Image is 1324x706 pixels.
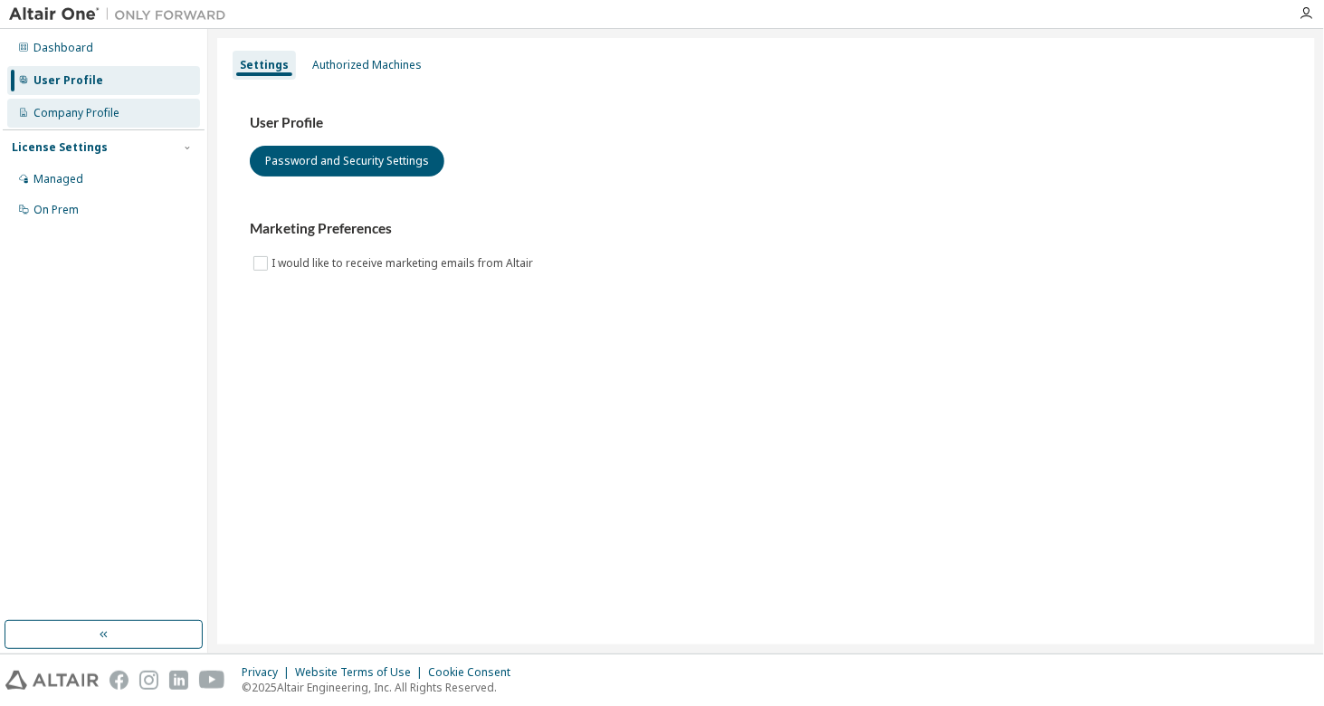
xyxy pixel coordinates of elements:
div: On Prem [33,203,79,217]
div: Cookie Consent [428,665,521,680]
div: Settings [240,58,289,72]
button: Password and Security Settings [250,146,444,176]
div: Managed [33,172,83,186]
div: License Settings [12,140,108,155]
label: I would like to receive marketing emails from Altair [271,253,537,274]
img: youtube.svg [199,671,225,690]
img: altair_logo.svg [5,671,99,690]
div: Dashboard [33,41,93,55]
img: instagram.svg [139,671,158,690]
h3: User Profile [250,114,1282,132]
p: © 2025 Altair Engineering, Inc. All Rights Reserved. [242,680,521,695]
div: Website Terms of Use [295,665,428,680]
div: User Profile [33,73,103,88]
h3: Marketing Preferences [250,220,1282,238]
img: linkedin.svg [169,671,188,690]
img: Altair One [9,5,235,24]
div: Privacy [242,665,295,680]
div: Authorized Machines [312,58,422,72]
div: Company Profile [33,106,119,120]
img: facebook.svg [110,671,129,690]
